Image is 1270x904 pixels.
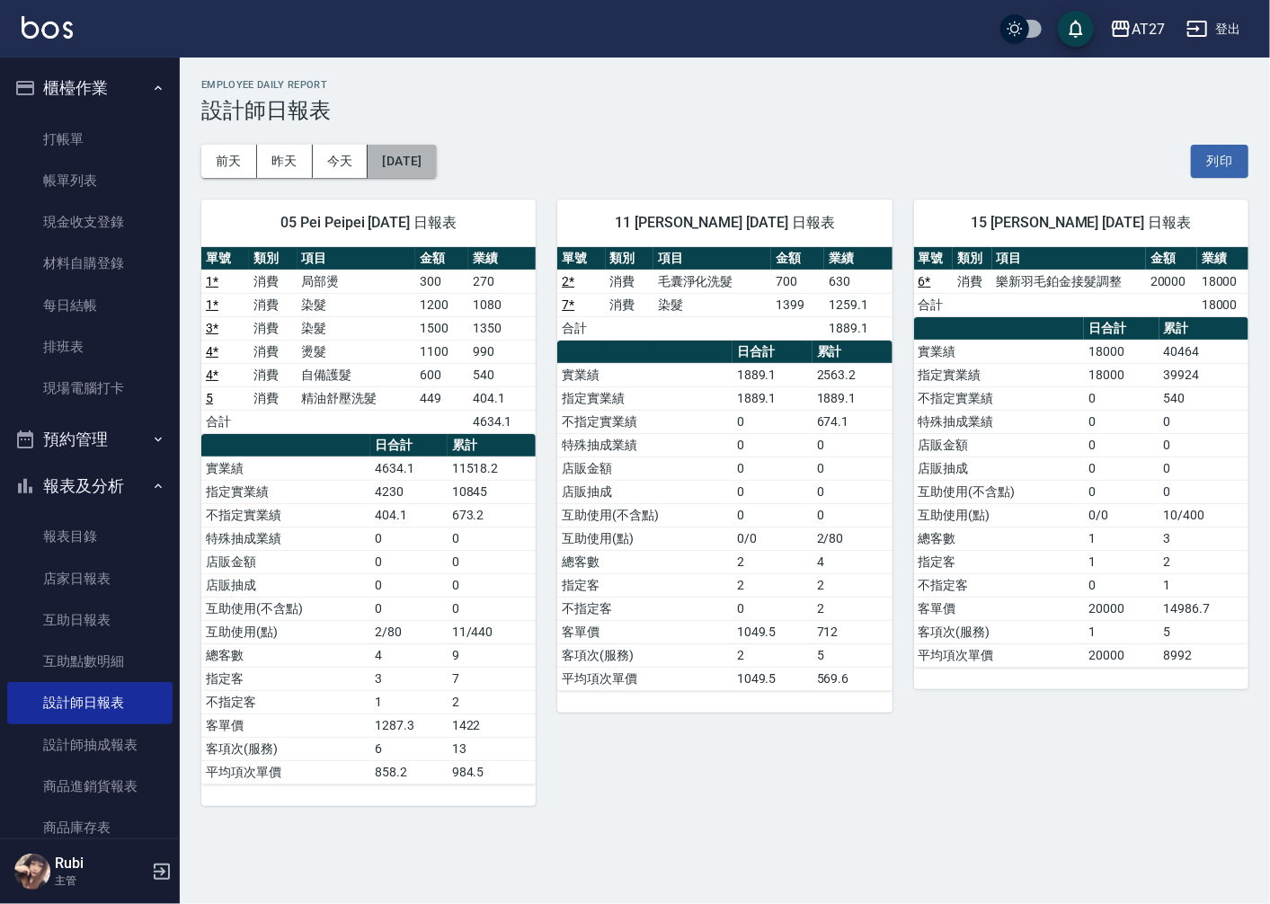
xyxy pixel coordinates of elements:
td: 712 [813,620,893,643]
td: 合計 [557,316,605,340]
td: 客單價 [914,597,1084,620]
td: 13 [448,737,537,760]
th: 業績 [468,247,536,270]
th: 日合計 [733,341,813,364]
td: 630 [824,270,892,293]
td: 平均項次單價 [201,760,370,784]
th: 業績 [1197,247,1248,270]
td: 4634.1 [370,456,448,480]
td: 指定客 [557,573,733,597]
h5: Rubi [55,855,147,873]
td: 673.2 [448,503,537,527]
td: 11/440 [448,620,537,643]
a: 設計師抽成報表 [7,724,173,766]
span: 11 [PERSON_NAME] [DATE] 日報表 [579,214,870,232]
td: 4 [813,550,893,573]
td: 270 [468,270,536,293]
table: a dense table [201,434,536,784]
td: 0/0 [1084,503,1159,527]
td: 不指定實業績 [201,503,370,527]
td: 0 [813,456,893,480]
td: 指定實業績 [201,480,370,503]
td: 0 [448,573,537,597]
td: 染髮 [298,293,416,316]
a: 每日結帳 [7,285,173,326]
th: 累計 [448,434,537,457]
th: 單號 [914,247,953,270]
td: 店販抽成 [914,456,1084,480]
td: 674.1 [813,410,893,433]
td: 精油舒壓洗髮 [298,386,416,410]
span: 05 Pei Peipei [DATE] 日報表 [223,214,514,232]
td: 2 [813,597,893,620]
img: Person [14,854,50,890]
td: 樂新羽毛鉑金接髮調整 [992,270,1146,293]
td: 總客數 [201,643,370,667]
td: 5 [813,643,893,667]
a: 帳單列表 [7,160,173,201]
button: 登出 [1179,13,1248,46]
a: 打帳單 [7,119,173,160]
td: 局部燙 [298,270,416,293]
table: a dense table [201,247,536,434]
td: 1 [1084,620,1159,643]
td: 2 [733,550,813,573]
td: 互助使用(點) [557,527,733,550]
td: 毛囊淨化洗髮 [653,270,772,293]
td: 特殊抽成業績 [201,527,370,550]
td: 1049.5 [733,620,813,643]
a: 店家日報表 [7,558,173,599]
td: 總客數 [557,550,733,573]
a: 互助日報表 [7,599,173,641]
td: 2 [1159,550,1248,573]
button: 列印 [1191,145,1248,178]
td: 1422 [448,713,537,737]
td: 1500 [415,316,468,340]
td: 實業績 [914,340,1084,363]
td: 18000 [1084,363,1159,386]
td: 5 [1159,620,1248,643]
td: 0 [733,456,813,480]
td: 14986.7 [1159,597,1248,620]
td: 指定客 [914,550,1084,573]
td: 消費 [606,270,653,293]
td: 染髮 [653,293,772,316]
td: 0 [448,597,537,620]
td: 2/80 [370,620,448,643]
td: 消費 [249,316,297,340]
td: 2 [733,643,813,667]
a: 現場電腦打卡 [7,368,173,409]
td: 燙髮 [298,340,416,363]
td: 互助使用(點) [201,620,370,643]
td: 0 [1084,573,1159,597]
a: 設計師日報表 [7,682,173,723]
td: 2 [813,573,893,597]
th: 單號 [557,247,605,270]
td: 互助使用(不含點) [557,503,733,527]
td: 實業績 [201,456,370,480]
th: 類別 [953,247,991,270]
td: 1 [370,690,448,713]
a: 商品進銷貨報表 [7,766,173,807]
td: 1 [1084,550,1159,573]
a: 5 [206,391,213,405]
td: 0 [733,597,813,620]
th: 金額 [1146,247,1197,270]
td: 2563.2 [813,363,893,386]
td: 0 [370,597,448,620]
td: 0 [813,480,893,503]
td: 0 [1084,410,1159,433]
td: 7 [448,667,537,690]
td: 客單價 [557,620,733,643]
td: 0 [370,550,448,573]
td: 1350 [468,316,536,340]
button: save [1058,11,1094,47]
table: a dense table [914,317,1248,668]
td: 1287.3 [370,713,448,737]
td: 互助使用(不含點) [201,597,370,620]
td: 1889.1 [733,386,813,410]
td: 984.5 [448,760,537,784]
td: 特殊抽成業績 [914,410,1084,433]
img: Logo [22,16,73,39]
td: 20000 [1084,597,1159,620]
